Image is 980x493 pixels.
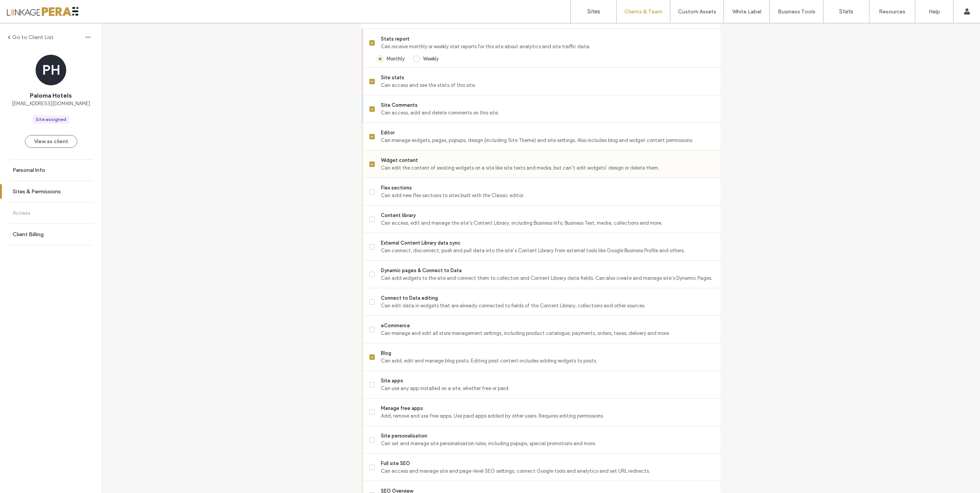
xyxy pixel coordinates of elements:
span: Can receive monthly or weekly stat reports for this site about analytics and site traffic data. [381,43,714,51]
span: Can manage widgets, pages, popups, design (including Site Theme) and site settings. Also includes... [381,137,714,144]
span: Can access, add and delete comments on this site. [381,109,714,117]
label: Clients & Team [624,8,662,15]
span: Can access and manage site and page-level SEO settings, connect Google tools and analytics and se... [381,467,714,475]
div: Site assigned [36,116,66,123]
span: Connect to Data editing [381,294,714,302]
span: Blog [381,349,714,357]
span: Can edit data in widgets that are already connected to fields of the Content Library, collections... [381,302,714,310]
span: eCommerce [381,322,714,330]
span: [EMAIL_ADDRESS][DOMAIN_NAME] [12,100,90,108]
span: Can add widgets to the site and connect them to collection and Content Library data fields. Can a... [381,274,714,282]
span: Weekly [423,56,439,62]
span: Can manage and edit all store management settings, including product catalogue, payments, orders,... [381,330,714,337]
span: Can connect, disconnect, push and pull data into the site’s Content Library from external tools l... [381,247,714,255]
span: Can edit the content of existing widgets on a site like site texts and media, but can’t edit widg... [381,164,714,172]
span: Site Comments [381,101,714,109]
label: Custom Assets [678,8,716,15]
span: Help [18,5,33,12]
label: Sites [587,8,600,15]
span: Full site SEO [381,460,714,467]
span: Can add new flex sections to sites built with the Classic editor. [381,192,714,199]
span: Can set and manage site personalisation rules, including popups, special promotions and more. [381,440,714,447]
span: Manage free apps [381,405,714,412]
span: Stats report [381,35,714,43]
span: Can access, edit and manage the site’s Content Library, including Business Info, Business Text, m... [381,219,714,227]
span: Site stats [381,74,714,82]
button: View as client [25,135,77,148]
span: Editor [381,129,714,137]
label: White Label [732,8,761,15]
span: Add, remove and use free apps. Use paid apps added by other users. Requires editing permissions. [381,412,714,420]
label: Help [929,8,940,15]
label: Personal Info [13,167,45,173]
span: Dynamic pages & Connect to Data [381,267,714,274]
span: Site personalisation [381,432,714,440]
div: PH [36,55,66,85]
span: Content library [381,212,714,219]
label: Sites & Permissions [13,188,61,195]
span: Can access and see the stats of this site. [381,82,714,89]
label: Stats [839,8,853,15]
span: Paloma Hotels [30,91,72,100]
span: Flex sections [381,184,714,192]
span: External Content Library data sync [381,239,714,247]
label: Go to Client List [12,34,54,41]
span: Can add, edit and manage blog posts. Editing post content includes adding widgets to posts. [381,357,714,365]
span: Site apps [381,377,714,385]
label: Client Billing [13,231,44,238]
span: Can use any app installed on a site, whether free or paid. [381,385,714,392]
label: Access [13,210,31,216]
span: Widget content [381,157,714,164]
label: Business Tools [778,8,815,15]
span: Monthly [387,56,405,62]
label: Resources [879,8,905,15]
